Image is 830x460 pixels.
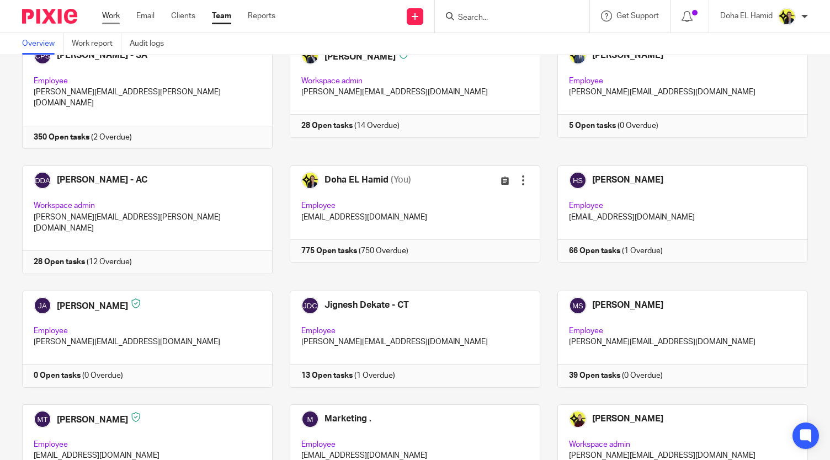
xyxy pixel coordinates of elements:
p: Doha EL Hamid [720,10,773,22]
a: Audit logs [130,33,172,55]
img: Doha-Starbridge.jpg [778,8,796,25]
a: Reports [248,10,275,22]
a: Team [212,10,231,22]
a: Work report [72,33,121,55]
a: Overview [22,33,63,55]
a: Email [136,10,155,22]
input: Search [457,13,556,23]
span: Get Support [616,12,659,20]
a: Work [102,10,120,22]
img: Pixie [22,9,77,24]
a: Clients [171,10,195,22]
